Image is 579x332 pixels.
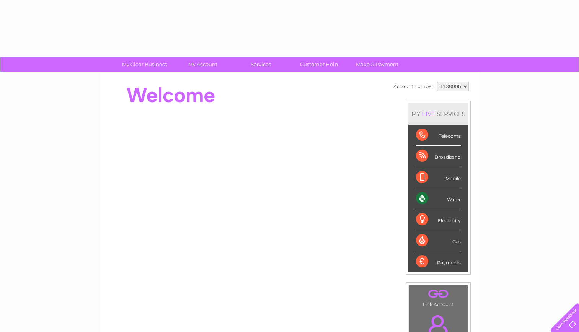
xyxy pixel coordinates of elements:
div: MY SERVICES [408,103,468,125]
div: Broadband [416,146,461,167]
div: LIVE [421,110,437,117]
div: Telecoms [416,125,461,146]
a: Services [229,57,292,72]
div: Mobile [416,167,461,188]
a: Customer Help [287,57,351,72]
a: My Account [171,57,234,72]
div: Water [416,188,461,209]
a: My Clear Business [113,57,176,72]
div: Payments [416,251,461,272]
a: Make A Payment [346,57,409,72]
div: Gas [416,230,461,251]
td: Account number [391,80,435,93]
div: Electricity [416,209,461,230]
td: Link Account [409,285,468,309]
a: . [411,287,466,301]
